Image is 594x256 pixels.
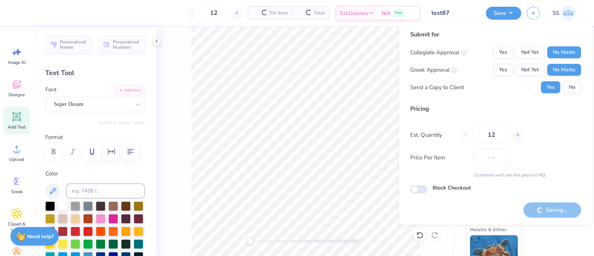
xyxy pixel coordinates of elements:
span: Add Text [8,124,26,130]
button: No [563,81,581,93]
div: Send a Copy to Client [410,83,464,92]
input: e.g. 7428 c [66,184,145,198]
button: Yes [493,46,513,58]
button: Not Yet [516,46,544,58]
div: Greek Approval [410,66,457,74]
span: Metallic & Glitter [470,226,507,233]
div: Customers will see this price on HQ. [410,172,581,178]
button: Switch to Greek Letters [98,120,145,126]
button: Yes [493,64,513,76]
a: SS [549,6,579,20]
button: Personalized Names [45,36,92,53]
span: Image AI [8,59,26,65]
button: No Marks [547,46,581,58]
input: – – [473,126,509,143]
span: SS [552,9,559,17]
button: Not Yet [516,64,544,76]
button: Add Font [114,85,145,95]
span: Upload [9,156,24,162]
span: Per Item [270,9,288,17]
span: Clipart & logos [4,221,29,233]
button: Personalized Numbers [98,36,145,53]
strong: Need help? [27,233,54,240]
input: – – [199,6,228,20]
div: Submit for [410,30,581,39]
button: Yes [541,81,560,93]
button: No Marks [547,64,581,76]
div: Accessibility label [247,237,254,245]
div: Text Tool [45,68,145,78]
span: Est. Delivery [340,9,368,17]
label: Price Per Item [410,153,468,162]
input: Untitled Design [426,6,480,20]
label: Block Checkout [433,184,471,192]
span: Total [314,9,325,17]
img: Shefali Sharma [561,6,576,20]
label: Font [45,85,56,94]
span: Personalized Numbers [113,39,140,50]
button: Save [486,7,521,20]
span: N/A [382,9,391,17]
label: Format [45,133,145,142]
span: Personalized Names [60,39,87,50]
div: Collegiate Approval [410,48,466,57]
label: Color [45,169,145,178]
span: Greek [11,189,23,195]
label: Est. Quantity [410,131,454,139]
span: Designs [9,92,25,98]
div: Pricing [410,104,581,113]
span: Free [395,10,402,16]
